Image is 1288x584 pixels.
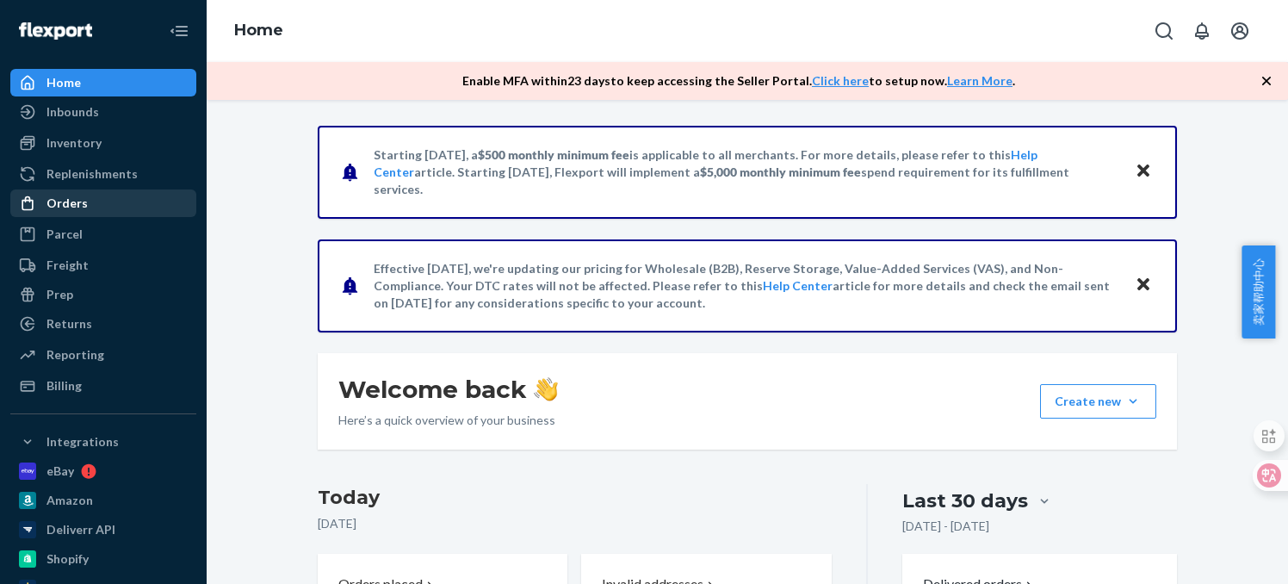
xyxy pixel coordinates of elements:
a: Prep [10,281,196,308]
span: $5,000 monthly minimum fee [700,165,861,179]
button: Create new [1040,384,1156,419]
p: [DATE] [318,515,832,532]
ol: breadcrumbs [220,6,297,56]
button: Open account menu [1223,14,1257,48]
button: Open Search Box [1147,14,1181,48]
img: Flexport logo [19,22,92,40]
p: Starting [DATE], a is applicable to all merchants. For more details, please refer to this article... [374,146,1118,198]
div: Prep [46,286,73,303]
p: [DATE] - [DATE] [902,518,989,535]
div: Returns [46,315,92,332]
div: Reporting [46,346,104,363]
a: Home [234,21,283,40]
img: hand-wave emoji [534,377,558,401]
a: Orders [10,189,196,217]
div: Freight [46,257,89,274]
div: Shopify [46,550,89,568]
a: Amazon [10,487,196,514]
p: Effective [DATE], we're updating our pricing for Wholesale (B2B), Reserve Storage, Value-Added Se... [374,260,1118,312]
h3: Today [318,484,832,512]
a: Deliverr API [10,516,196,544]
div: Home [46,74,81,91]
button: Close Navigation [162,14,196,48]
div: Amazon [46,492,93,509]
button: Integrations [10,428,196,456]
div: Inbounds [46,103,99,121]
div: Last 30 days [902,488,1028,514]
h1: Welcome back [338,374,558,405]
span: $500 monthly minimum fee [478,147,629,162]
a: Shopify [10,545,196,573]
button: 卖家帮助中心 [1242,245,1275,339]
a: Learn More [947,73,1012,88]
p: Here’s a quick overview of your business [338,412,558,429]
div: Billing [46,377,82,395]
div: eBay [46,463,74,480]
a: Reporting [10,341,196,369]
div: Replenishments [46,165,138,183]
a: Help Center [763,278,833,293]
a: Click here [812,73,869,88]
div: Deliverr API [46,521,115,538]
button: Close [1132,159,1155,184]
div: Orders [46,195,88,212]
div: Integrations [46,433,119,450]
p: Enable MFA within 23 days to keep accessing the Seller Portal. to setup now. . [462,72,1015,90]
a: Freight [10,252,196,279]
a: eBay [10,457,196,485]
a: Returns [10,310,196,338]
div: Inventory [46,134,102,152]
button: Open notifications [1185,14,1219,48]
div: Parcel [46,226,83,243]
a: Parcel [10,221,196,248]
a: Inventory [10,129,196,157]
a: Replenishments [10,160,196,188]
button: Close [1132,273,1155,298]
a: Billing [10,372,196,400]
a: Home [10,69,196,96]
a: Inbounds [10,98,196,126]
